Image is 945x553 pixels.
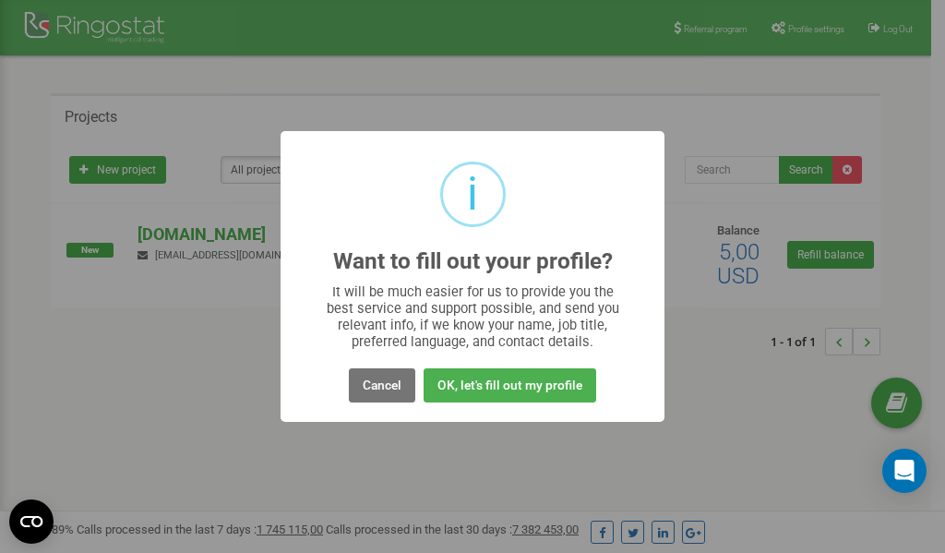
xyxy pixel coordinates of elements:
div: It will be much easier for us to provide you the best service and support possible, and send you ... [317,283,628,350]
button: OK, let's fill out my profile [424,368,596,403]
h2: Want to fill out your profile? [333,249,613,274]
button: Cancel [349,368,415,403]
div: i [467,164,478,224]
div: Open Intercom Messenger [882,449,927,493]
button: Open CMP widget [9,499,54,544]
